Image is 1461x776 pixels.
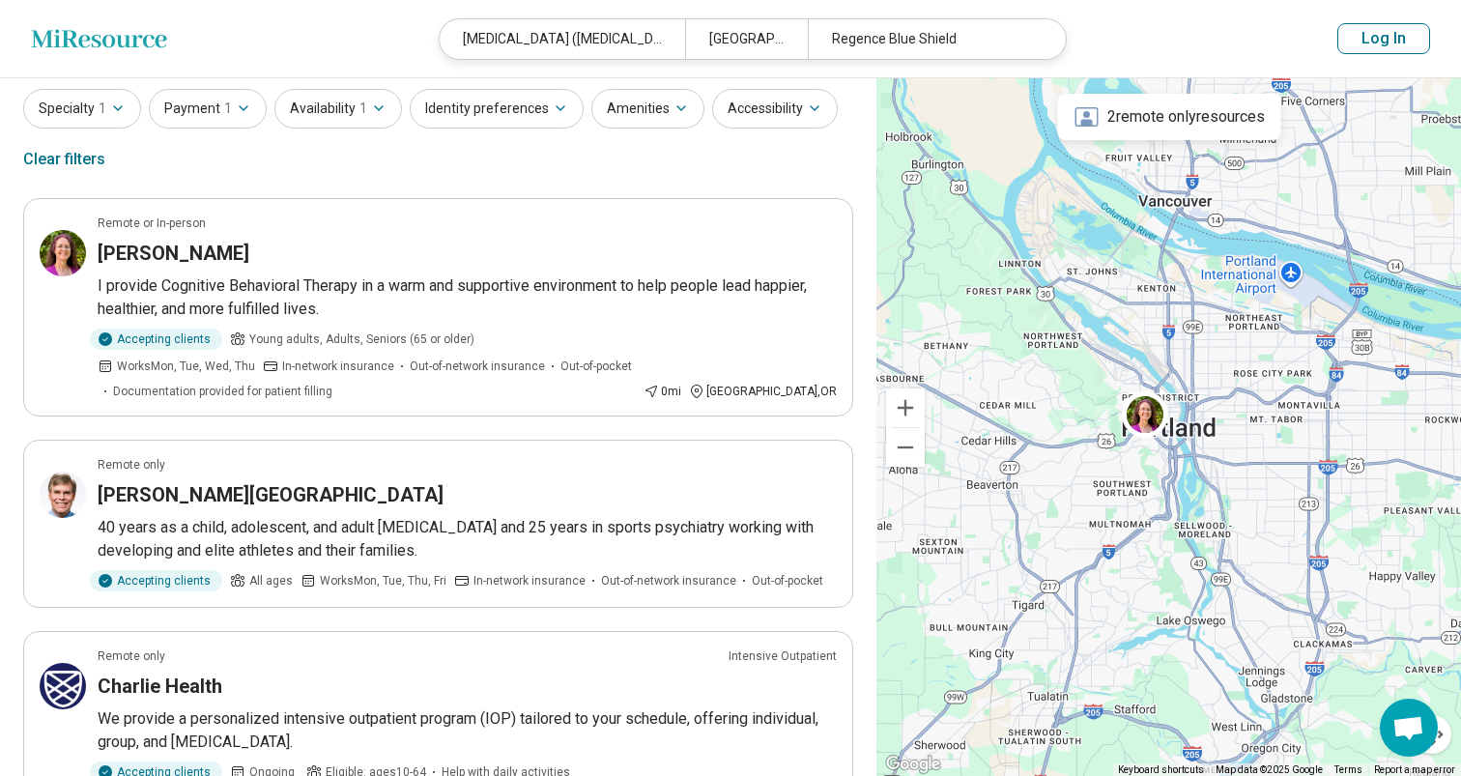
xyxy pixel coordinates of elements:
[98,516,837,562] p: 40 years as a child, adolescent, and adult [MEDICAL_DATA] and 25 years in sports psychiatry worki...
[98,215,206,232] p: Remote or In-person
[1337,23,1430,54] button: Log In
[729,647,837,665] p: Intensive Outpatient
[249,572,293,589] span: All ages
[98,456,165,474] p: Remote only
[249,331,474,348] span: Young adults, Adults, Seniors (65 or older)
[359,99,367,119] span: 1
[99,99,106,119] span: 1
[113,383,332,400] span: Documentation provided for patient filling
[90,570,222,591] div: Accepting clients
[689,383,837,400] div: [GEOGRAPHIC_DATA] , OR
[601,572,736,589] span: Out-of-network insurance
[1380,699,1438,757] div: Open chat
[1334,764,1362,775] a: Terms (opens in new tab)
[1057,94,1280,140] div: 2 remote only resources
[440,19,685,59] div: [MEDICAL_DATA] ([MEDICAL_DATA])
[712,89,838,129] button: Accessibility
[410,358,545,375] span: Out-of-network insurance
[591,89,704,129] button: Amenities
[282,358,394,375] span: In-network insurance
[23,89,141,129] button: Specialty1
[149,89,267,129] button: Payment1
[98,673,222,700] h3: Charlie Health
[886,388,925,427] button: Zoom in
[808,19,1053,59] div: Regence Blue Shield
[752,572,823,589] span: Out-of-pocket
[410,89,584,129] button: Identity preferences
[685,19,808,59] div: [GEOGRAPHIC_DATA], [GEOGRAPHIC_DATA]
[274,89,402,129] button: Availability1
[320,572,446,589] span: Works Mon, Tue, Thu, Fri
[98,481,444,508] h3: [PERSON_NAME][GEOGRAPHIC_DATA]
[98,274,837,321] p: I provide Cognitive Behavioral Therapy in a warm and supportive environment to help people lead h...
[560,358,632,375] span: Out-of-pocket
[23,136,105,183] div: Clear filters
[98,707,837,754] p: We provide a personalized intensive outpatient program (IOP) tailored to your schedule, offering ...
[224,99,232,119] span: 1
[644,383,681,400] div: 0 mi
[98,647,165,665] p: Remote only
[1374,764,1455,775] a: Report a map error
[117,358,255,375] span: Works Mon, Tue, Wed, Thu
[886,428,925,467] button: Zoom out
[90,329,222,350] div: Accepting clients
[98,240,249,267] h3: [PERSON_NAME]
[473,572,586,589] span: In-network insurance
[1216,764,1323,775] span: Map data ©2025 Google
